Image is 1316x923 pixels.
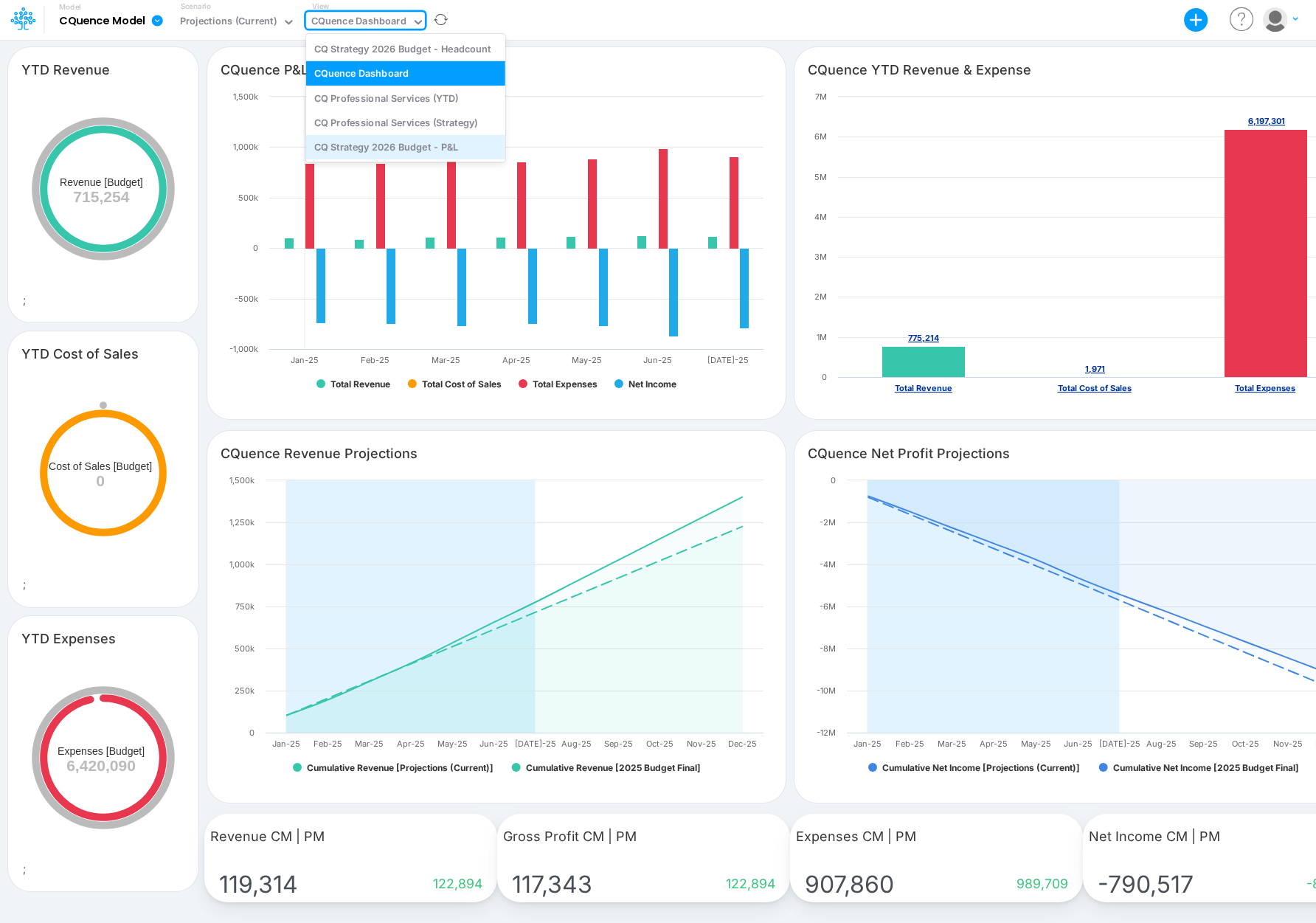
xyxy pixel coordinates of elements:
text: Jun-25 [479,739,508,749]
text: Cumulative Net Income [2025 Budget Final] [1112,762,1298,773]
text: Oct-25 [1232,739,1259,749]
text: -1,000k [229,344,258,354]
text: [DATE]-25 [514,739,555,749]
text: -2M [820,517,836,528]
div: CQ Professional Services (YTD) [306,86,505,110]
text: 500k [238,193,258,203]
text: 1,500k [233,91,258,102]
text: Total Revenue [330,378,390,390]
span: -790,517 [1098,870,1199,899]
div: ; [8,89,198,322]
div: CQ Strategy 2026 Budget - P&L [306,135,505,159]
div: CQuence Dashboard [306,61,505,86]
text: Jan-25 [291,355,319,365]
b: CQuence Model [59,15,145,28]
text: Feb-25 [314,739,342,749]
text: 6M [814,131,827,142]
text: 250k [235,685,254,696]
text: 7M [815,91,827,102]
text: Net Income [628,378,676,390]
text: 0 [249,727,254,738]
text: Cumulative Revenue [2025 Budget Final] [525,762,700,773]
div: CQ Professional Services (Strategy) [306,110,505,134]
text: Total Expenses [1235,383,1295,393]
text: Nov-25 [686,739,716,749]
text: 2M [814,291,827,302]
span: 122,894 [427,876,482,891]
text: Feb-25 [896,739,924,749]
text: Oct-25 [646,739,673,749]
label: Model [59,3,81,12]
tspan: 1,971 [1085,364,1105,374]
span: 119,314 [219,870,304,899]
span: 117,343 [512,870,598,899]
text: Jan-25 [272,739,300,749]
text: Aug-25 [1146,739,1177,749]
text: Apr-25 [502,355,530,365]
text: Cumulative Net Income [Projections (Current)] [882,762,1080,773]
span: 989,709 [1011,876,1068,891]
text: -4M [820,559,836,570]
text: Dec-25 [728,739,757,749]
div: CQ Strategy 2026 Budget - Headcount [306,36,505,61]
text: Jun-25 [643,355,672,365]
text: Total Cost of Sales [422,378,502,390]
text: 1,000k [229,559,254,570]
text: Sep-25 [1189,739,1218,749]
text: -500k [235,294,258,304]
text: Aug-25 [561,739,592,749]
text: Jun-25 [1063,739,1092,749]
text: May-25 [1020,739,1050,749]
tspan: 775,214 [908,333,939,343]
text: Mar-25 [355,739,384,749]
text: 5M [814,172,827,182]
div: Projections (Current) [180,14,277,31]
text: 0 [253,243,258,253]
text: Mar-25 [432,355,460,365]
text: Total Cost of Sales [1057,383,1131,393]
div: CQuence Dashboard [311,14,406,31]
text: Apr-25 [980,739,1008,749]
text: [DATE]-25 [707,355,749,365]
label: View [312,1,329,12]
text: Total Revenue [895,383,952,393]
text: 500k [235,643,254,654]
text: May-25 [572,355,602,365]
div: ; [8,373,198,606]
text: Feb-25 [361,355,389,365]
text: 3M [814,252,827,262]
text: 4M [814,212,827,222]
text: -12M [817,727,836,738]
span: 907,860 [805,870,900,899]
text: Jan-25 [853,739,882,749]
text: Sep-25 [603,739,632,749]
span: 122,894 [720,876,775,891]
text: Total Expenses [533,378,598,390]
text: 750k [235,601,254,612]
text: May-25 [437,739,467,749]
label: Scenario [181,1,211,12]
text: Mar-25 [938,739,966,749]
text: -10M [817,685,836,696]
text: -6M [820,601,836,612]
tspan: 6,197,301 [1248,116,1285,126]
text: 1M [817,332,827,342]
text: Cumulative Revenue [Projections (Current)] [307,762,493,773]
text: 0 [822,372,827,382]
text: 1,500k [229,475,254,485]
text: [DATE]-25 [1099,739,1140,749]
text: Apr-25 [397,739,425,749]
text: 0 [831,475,836,485]
div: ; [8,658,198,891]
text: -8M [820,643,836,654]
text: Nov-25 [1272,739,1302,749]
text: 1,250k [229,517,254,528]
text: 1,000k [233,142,258,152]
